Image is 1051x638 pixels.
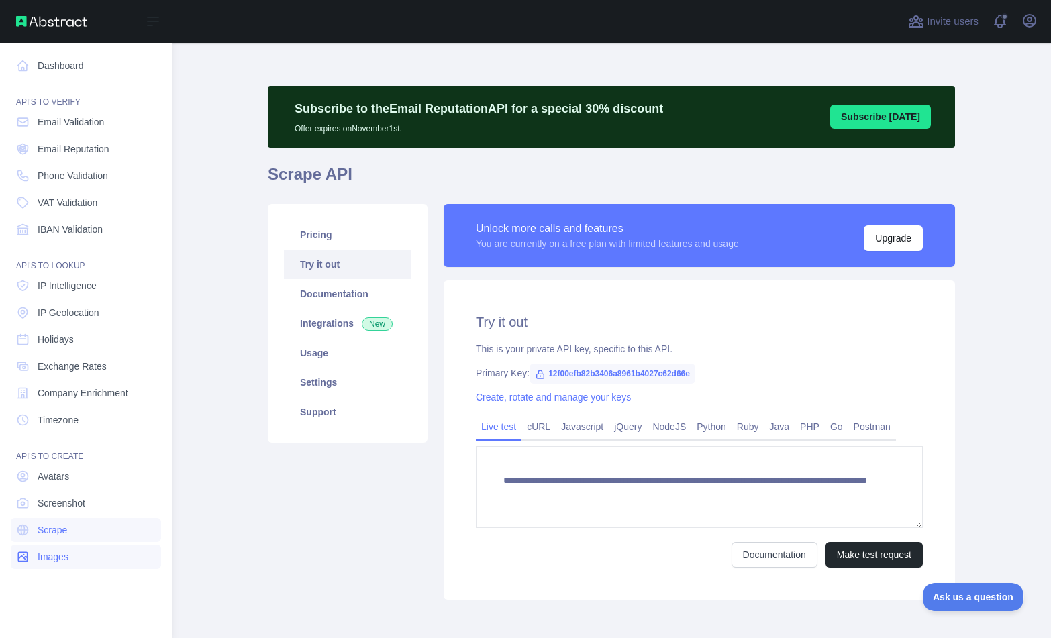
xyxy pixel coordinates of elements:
[11,354,161,378] a: Exchange Rates
[295,118,663,134] p: Offer expires on November 1st.
[732,416,764,437] a: Ruby
[476,237,739,250] div: You are currently on a free plan with limited features and usage
[38,386,128,400] span: Company Enrichment
[476,221,739,237] div: Unlock more calls and features
[38,279,97,293] span: IP Intelligence
[476,392,631,403] a: Create, rotate and manage your keys
[556,416,609,437] a: Javascript
[476,416,521,437] a: Live test
[38,550,68,564] span: Images
[11,518,161,542] a: Scrape
[476,313,923,331] h2: Try it out
[11,137,161,161] a: Email Reputation
[38,306,99,319] span: IP Geolocation
[284,397,411,427] a: Support
[11,301,161,325] a: IP Geolocation
[11,274,161,298] a: IP Intelligence
[11,464,161,488] a: Avatars
[16,16,87,27] img: Abstract API
[38,223,103,236] span: IBAN Validation
[530,364,695,384] span: 12f00efb82b3406a8961b4027c62d66e
[764,416,795,437] a: Java
[284,220,411,250] a: Pricing
[284,250,411,279] a: Try it out
[11,244,161,271] div: API'S TO LOOKUP
[295,99,663,118] p: Subscribe to the Email Reputation API for a special 30 % discount
[268,164,955,196] h1: Scrape API
[825,416,848,437] a: Go
[38,523,67,537] span: Scrape
[38,196,97,209] span: VAT Validation
[38,496,85,510] span: Screenshot
[284,368,411,397] a: Settings
[905,11,981,32] button: Invite users
[825,542,923,568] button: Make test request
[38,142,109,156] span: Email Reputation
[476,342,923,356] div: This is your private API key, specific to this API.
[848,416,896,437] a: Postman
[11,408,161,432] a: Timezone
[647,416,691,437] a: NodeJS
[284,309,411,338] a: Integrations New
[362,317,393,331] span: New
[476,366,923,380] div: Primary Key:
[11,81,161,107] div: API'S TO VERIFY
[38,360,107,373] span: Exchange Rates
[864,225,923,251] button: Upgrade
[732,542,817,568] a: Documentation
[11,381,161,405] a: Company Enrichment
[11,327,161,352] a: Holidays
[11,110,161,134] a: Email Validation
[521,416,556,437] a: cURL
[38,169,108,182] span: Phone Validation
[691,416,732,437] a: Python
[38,333,74,346] span: Holidays
[11,54,161,78] a: Dashboard
[11,217,161,242] a: IBAN Validation
[11,191,161,215] a: VAT Validation
[609,416,647,437] a: jQuery
[923,583,1024,611] iframe: Toggle Customer Support
[38,470,69,483] span: Avatars
[927,14,979,30] span: Invite users
[38,115,104,129] span: Email Validation
[38,413,79,427] span: Timezone
[830,105,931,129] button: Subscribe [DATE]
[284,279,411,309] a: Documentation
[11,491,161,515] a: Screenshot
[284,338,411,368] a: Usage
[11,164,161,188] a: Phone Validation
[11,435,161,462] div: API'S TO CREATE
[11,545,161,569] a: Images
[795,416,825,437] a: PHP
